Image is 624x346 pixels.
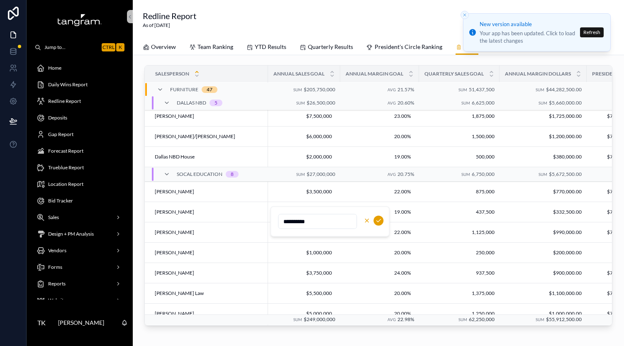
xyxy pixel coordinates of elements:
[549,99,582,105] span: $5,660,000.00
[424,113,495,119] a: 1,875,000
[424,310,495,317] a: 1,250,000
[48,65,61,71] span: Home
[155,270,263,276] a: [PERSON_NAME]
[345,110,414,123] a: 23.00%
[505,188,582,195] span: $770,000.00
[155,229,263,236] a: [PERSON_NAME]
[424,188,495,195] a: 875,000
[505,133,582,140] span: $1,200,000.00
[48,280,66,287] span: Reports
[276,270,332,276] span: $3,750,000
[293,87,302,92] small: Sum
[273,307,335,320] a: $5,000,000
[155,209,263,215] a: [PERSON_NAME]
[345,266,414,280] a: 24.00%
[345,246,414,259] a: 20.00%
[349,290,411,297] span: 20.00%
[388,87,396,92] small: Avg
[32,243,128,258] a: Vendors
[155,249,194,256] span: [PERSON_NAME]
[424,133,495,140] span: 1,500,000
[424,229,495,236] span: 1,125,000
[32,110,128,125] a: Deposits
[296,172,305,177] small: Sum
[48,81,88,88] span: Daily Wins Report
[345,150,414,163] a: 19.00%
[155,71,189,77] span: Salesperson
[456,39,478,55] a: Goals
[346,71,403,77] span: Annual Margin Goal
[255,43,286,51] span: YTD Results
[32,260,128,275] a: Forms
[539,172,547,177] small: Sum
[480,29,578,44] div: Your app has been updated. Click to load the latest changes
[424,290,495,297] a: 1,375,000
[48,264,62,270] span: Forms
[472,171,495,177] span: 6,750,000
[155,290,204,297] span: [PERSON_NAME] Law
[345,130,414,143] a: 20.00%
[48,181,83,188] span: Location Report
[155,154,263,160] a: ­Dallas NBD House
[117,44,124,51] span: K
[276,154,332,160] span: $2,000,000
[505,209,582,215] a: $332,500.00
[273,130,335,143] a: $6,000,000
[300,39,353,56] a: Quarterly Results
[505,290,582,297] a: $1,100,000.00
[155,290,263,297] a: [PERSON_NAME] Law
[461,100,470,105] small: Sum
[505,310,582,317] span: $1,000,000.00
[349,310,411,317] span: 20.00%
[469,86,495,92] span: 51,437,500
[349,249,411,256] span: 20.00%
[458,318,467,322] small: Sum
[155,270,194,276] span: [PERSON_NAME]
[505,113,582,119] span: $1,725,000.00
[143,10,196,22] h1: Redline Report
[424,249,495,256] a: 250,000
[155,229,194,236] span: [PERSON_NAME]
[48,214,59,221] span: Sales
[155,188,194,195] span: [PERSON_NAME]
[505,154,582,160] span: $380,000.00
[273,110,335,123] a: $7,500,000
[155,113,263,119] a: [PERSON_NAME]
[32,276,128,291] a: Reports
[155,133,235,140] span: [PERSON_NAME]/[PERSON_NAME]
[155,113,194,119] span: [PERSON_NAME]
[424,209,495,215] a: 437,500
[177,100,206,106] span: Dallas NBD
[546,86,582,92] span: $44,282,500.00
[143,39,176,56] a: Overview
[349,188,411,195] span: 22.00%
[345,185,414,198] a: 22.00%
[273,266,335,280] a: $3,750,000
[276,113,332,119] span: $7,500,000
[155,310,263,317] a: [PERSON_NAME]
[27,55,133,300] div: scrollable content
[273,205,335,219] a: $1,750,000
[424,154,495,160] span: 500,000
[143,22,196,29] span: As of [DATE]
[349,133,411,140] span: 20.00%
[293,318,302,322] small: Sum
[549,171,582,177] span: $5,672,500.00
[276,310,332,317] span: $5,000,000
[197,43,233,51] span: Team Ranking
[214,100,217,106] div: 5
[424,270,495,276] a: 937,500
[397,99,414,105] span: 20.60%
[177,171,222,178] span: SoCal Education
[375,43,442,51] span: President's Circle Ranking
[32,77,128,92] a: Daily Wins Report
[58,319,104,327] p: [PERSON_NAME]
[246,39,286,56] a: YTD Results
[48,131,73,138] span: Gap Report
[155,154,195,160] span: ­Dallas NBD House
